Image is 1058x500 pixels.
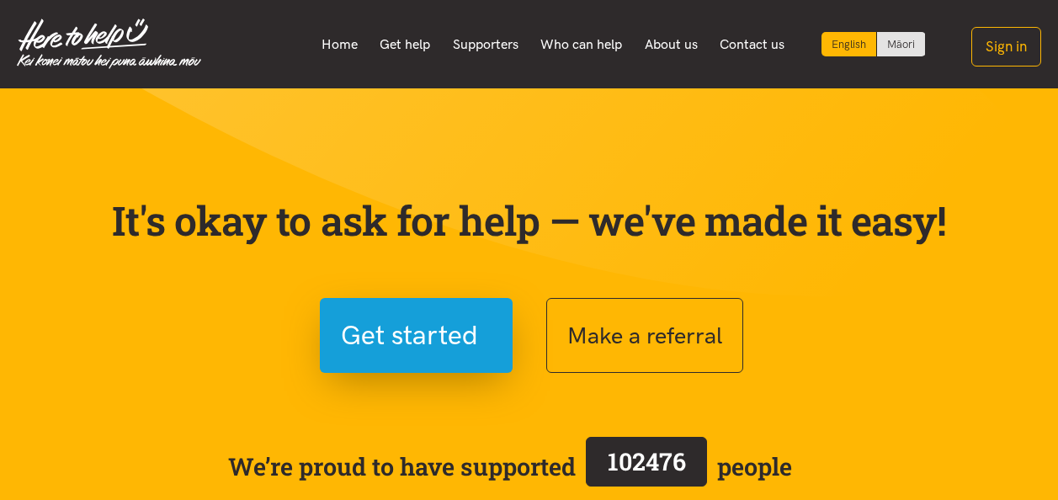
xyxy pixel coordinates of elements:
button: Make a referral [546,298,743,373]
img: Home [17,19,201,69]
a: Switch to Te Reo Māori [877,32,925,56]
button: Get started [320,298,513,373]
a: Home [310,27,369,62]
button: Sign in [971,27,1041,66]
a: About us [634,27,710,62]
a: Supporters [441,27,529,62]
a: Contact us [709,27,796,62]
div: Language toggle [821,32,926,56]
p: It's okay to ask for help — we've made it easy! [109,196,950,245]
a: Get help [369,27,442,62]
a: Who can help [529,27,634,62]
a: 102476 [576,434,717,499]
span: We’re proud to have supported people [228,434,792,499]
span: 102476 [608,445,686,477]
div: Current language [821,32,877,56]
span: Get started [341,314,478,357]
